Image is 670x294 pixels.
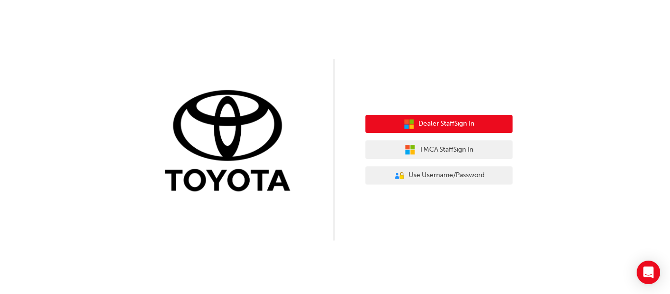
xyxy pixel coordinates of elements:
[418,118,474,130] span: Dealer Staff Sign In
[419,144,473,156] span: TMCA Staff Sign In
[365,166,513,185] button: Use Username/Password
[157,88,305,196] img: Trak
[365,140,513,159] button: TMCA StaffSign In
[637,261,660,284] div: Open Intercom Messenger
[365,115,513,134] button: Dealer StaffSign In
[409,170,485,181] span: Use Username/Password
